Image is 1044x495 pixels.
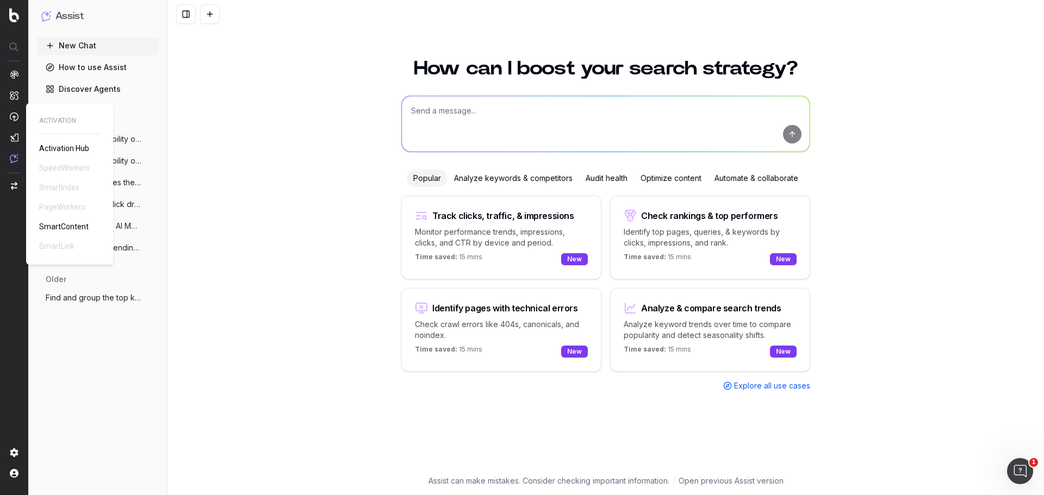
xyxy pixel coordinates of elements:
[401,59,810,78] h1: How can I boost your search strategy?
[10,112,18,121] img: Activation
[415,319,588,341] p: Check crawl errors like 404s, canonicals, and noindex.
[428,475,669,486] p: Assist can make mistakes. Consider checking important information.
[1029,458,1038,467] span: 1
[10,133,18,142] img: Studio
[37,289,159,306] button: Find and group the top keywords for samp
[734,380,810,391] span: Explore all use cases
[39,144,89,153] span: Activation Hub
[55,9,84,24] h1: Assist
[10,469,18,478] img: My account
[624,345,691,358] p: 15 mins
[39,116,100,125] span: ACTIVATION
[10,70,18,79] img: Analytics
[432,304,578,312] div: Identify pages with technical errors
[39,222,89,231] span: SmartContent
[579,170,634,187] div: Audit health
[624,345,666,353] span: Time saved:
[415,253,482,266] p: 15 mins
[37,37,159,54] button: New Chat
[1007,458,1033,484] iframe: Intercom live chat
[39,221,93,232] a: SmartContent
[679,475,784,486] a: Open previous Assist version
[46,274,66,285] span: older
[10,154,18,163] img: Assist
[561,253,588,265] div: New
[39,143,94,154] a: Activation Hub
[432,211,574,220] div: Track clicks, traffic, & impressions
[415,253,457,261] span: Time saved:
[641,211,778,220] div: Check rankings & top performers
[10,91,18,100] img: Intelligence
[46,292,141,303] span: Find and group the top keywords for samp
[770,253,797,265] div: New
[708,170,805,187] div: Automate & collaborate
[624,227,797,248] p: Identify top pages, queries, & keywords by clicks, impressions, and rank.
[37,59,159,76] a: How to use Assist
[37,80,159,98] a: Discover Agents
[41,9,154,24] button: Assist
[624,253,666,261] span: Time saved:
[415,345,457,353] span: Time saved:
[415,345,482,358] p: 15 mins
[770,346,797,358] div: New
[561,346,588,358] div: New
[624,253,691,266] p: 15 mins
[624,319,797,341] p: Analyze keyword trends over time to compare popularity and detect seasonality shifts.
[407,170,448,187] div: Popular
[641,304,781,312] div: Analyze & compare search trends
[634,170,708,187] div: Optimize content
[41,11,51,21] img: Assist
[415,227,588,248] p: Monitor performance trends, impressions, clicks, and CTR by device and period.
[723,380,810,391] a: Explore all use cases
[448,170,579,187] div: Analyze keywords & competitors
[9,8,19,22] img: Botify logo
[10,448,18,457] img: Setting
[11,182,17,190] img: Switch project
